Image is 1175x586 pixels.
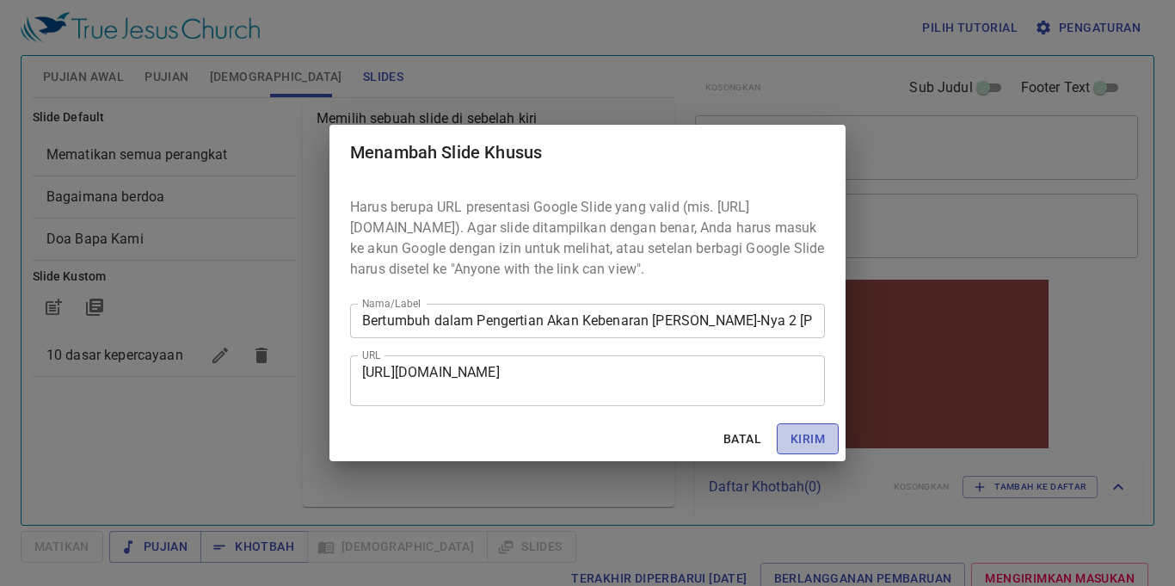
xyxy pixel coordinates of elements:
button: Kirim [777,423,839,455]
p: Harus berupa URL presentasi Google Slide yang valid (mis. [URL][DOMAIN_NAME]). Agar slide ditampi... [350,197,825,280]
span: Batal [722,429,763,450]
h2: Menambah Slide Khusus [350,139,825,166]
textarea: [URL][DOMAIN_NAME] [362,364,813,397]
button: Batal [715,423,770,455]
span: Kirim [791,429,825,450]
